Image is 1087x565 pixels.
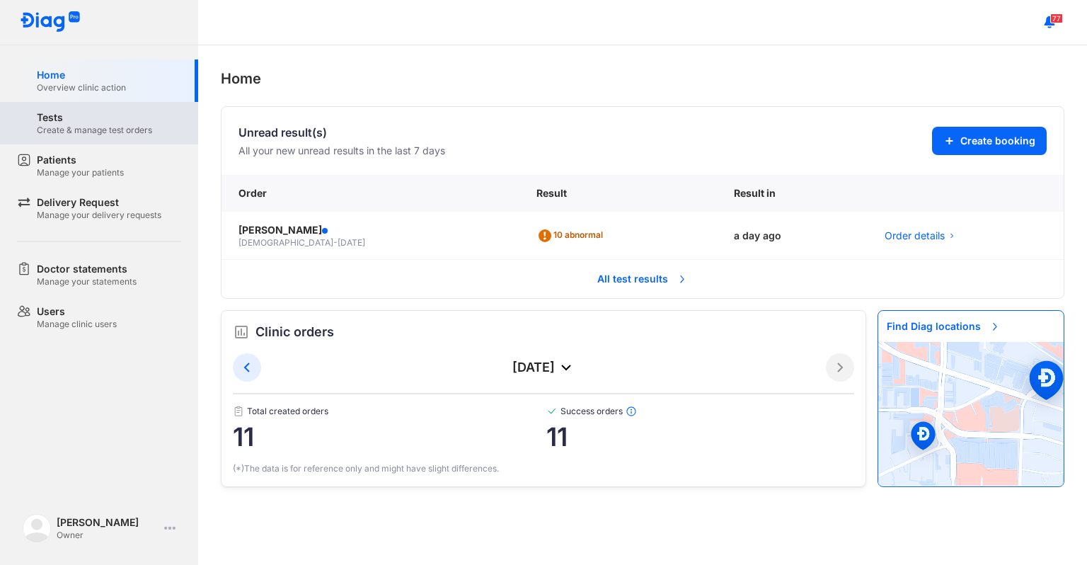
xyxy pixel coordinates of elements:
[37,276,137,287] div: Manage your statements
[37,68,126,82] div: Home
[626,406,637,417] img: info.7e716105.svg
[546,406,855,417] span: Success orders
[885,229,945,243] span: Order details
[221,68,1064,89] div: Home
[932,127,1047,155] button: Create booking
[238,124,445,141] div: Unread result(s)
[1050,13,1063,23] span: 77
[222,175,519,212] div: Order
[37,125,152,136] div: Create & manage test orders
[233,423,546,451] span: 11
[546,423,855,451] span: 11
[238,144,445,158] div: All your new unread results in the last 7 days
[37,82,126,93] div: Overview clinic action
[23,514,51,542] img: logo
[233,406,546,417] span: Total created orders
[37,319,117,330] div: Manage clinic users
[37,304,117,319] div: Users
[20,11,81,33] img: logo
[233,406,244,417] img: document.50c4cfd0.svg
[233,462,854,475] div: (*)The data is for reference only and might have slight differences.
[37,195,161,210] div: Delivery Request
[57,515,159,530] div: [PERSON_NAME]
[333,237,338,248] span: -
[261,359,826,376] div: [DATE]
[717,212,868,261] div: a day ago
[238,223,502,237] div: [PERSON_NAME]
[589,263,696,295] span: All test results
[37,167,124,178] div: Manage your patients
[878,311,1009,342] span: Find Diag locations
[57,530,159,541] div: Owner
[37,153,124,167] div: Patients
[338,237,365,248] span: [DATE]
[37,210,161,221] div: Manage your delivery requests
[37,262,137,276] div: Doctor statements
[37,110,152,125] div: Tests
[536,224,609,247] div: 10 abnormal
[546,406,558,417] img: checked-green.01cc79e0.svg
[255,322,334,342] span: Clinic orders
[238,237,333,248] span: [DEMOGRAPHIC_DATA]
[960,134,1035,148] span: Create booking
[233,324,250,341] img: order.5a6da16c.svg
[717,175,868,212] div: Result in
[519,175,716,212] div: Result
